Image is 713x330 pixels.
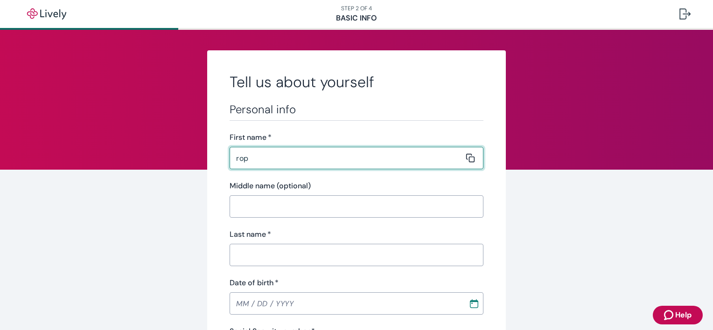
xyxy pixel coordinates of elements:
button: Log out [672,3,698,25]
h3: Personal info [230,103,483,117]
img: Lively [21,8,73,20]
label: Middle name (optional) [230,180,311,192]
label: First name [230,132,272,143]
svg: Zendesk support icon [664,309,675,321]
label: Date of birth [230,277,279,289]
span: Help [675,309,692,321]
h2: Tell us about yourself [230,73,483,91]
svg: Calendar [469,299,479,308]
input: MM / DD / YYYY [230,294,462,313]
button: Copy message content to clipboard [464,151,477,165]
button: Choose date [466,295,482,312]
button: Zendesk support iconHelp [653,306,703,324]
svg: Copy to clipboard [466,153,475,163]
label: Last name [230,229,271,240]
